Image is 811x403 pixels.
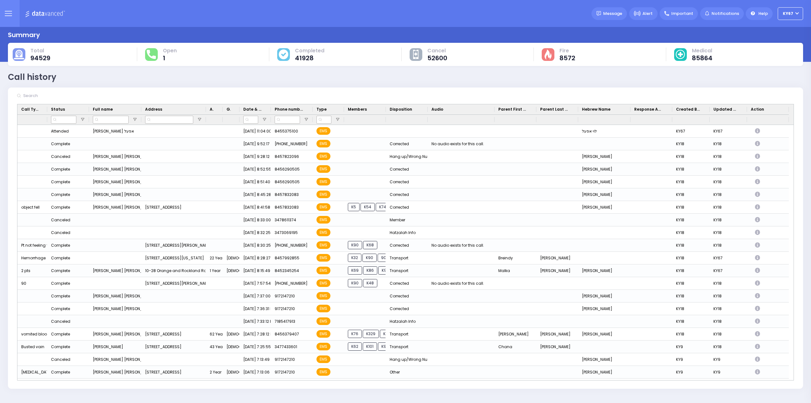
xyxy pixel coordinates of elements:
[431,107,443,112] span: Audio
[672,302,710,315] div: KY18
[710,188,747,201] div: KY18
[386,176,428,188] div: Corrected
[223,328,239,341] div: [DEMOGRAPHIC_DATA]
[363,342,377,351] span: K101
[316,305,330,312] span: EMS
[223,252,239,264] div: [DEMOGRAPHIC_DATA]
[239,226,271,239] div: [DATE] 8:32:25 PM
[145,116,193,124] input: Address Filter Input
[710,226,747,239] div: KY18
[672,290,710,302] div: KY18
[672,341,710,353] div: KY9
[141,264,206,277] div: 10-28 Orange and Rockland Rd, [GEOGRAPHIC_DATA] [US_STATE]
[316,292,330,300] span: EMS
[51,178,70,186] div: Complete
[316,216,330,224] span: EMS
[239,366,271,379] div: [DATE] 7:13:06 PM
[141,366,206,379] div: [STREET_ADDRESS]
[386,188,428,201] div: Corrected
[710,176,747,188] div: KY18
[386,252,428,264] div: Transport
[672,277,710,290] div: KY18
[141,328,206,341] div: [STREET_ADDRESS]
[597,11,601,16] img: message.svg
[672,226,710,239] div: KY18
[51,153,70,161] div: Canceled
[21,107,38,112] span: Call Type
[206,341,223,353] div: 43 Year
[427,48,447,54] span: Cancel
[239,239,271,252] div: [DATE] 8:30:25 PM
[30,55,50,61] span: 94529
[279,49,288,59] img: cause-cover.svg
[386,150,428,163] div: Hang up/Wrong Number
[348,279,362,287] span: K90
[227,107,231,112] span: Gender
[239,341,271,353] div: [DATE] 7:25:55 PM
[386,277,428,290] div: Corrected
[386,302,428,315] div: Corrected
[206,328,223,341] div: 62 Year
[348,203,360,211] span: K5
[363,266,377,275] span: K86
[275,306,295,311] span: 9172147210
[275,357,295,362] span: 9172147210
[141,252,206,264] div: [STREET_ADDRESS][US_STATE]
[335,117,340,122] button: Open Filter Menu
[495,264,536,277] div: Malka
[672,150,710,163] div: KY18
[243,116,258,124] input: Date & Time Filter Input
[710,214,747,226] div: KY18
[51,305,70,313] div: Complete
[275,344,297,349] span: 3477433601
[163,48,177,54] span: Open
[634,107,663,112] span: Response Agent
[778,7,803,20] button: KY67
[275,166,300,172] span: 8456290505
[316,368,330,376] span: EMS
[710,201,747,214] div: KY18
[239,125,271,138] div: [DATE] 11:04:00 PM
[17,328,789,341] div: Press SPACE to select this row.
[363,279,377,287] span: K48
[713,107,738,112] span: Updated By Dispatcher
[710,138,747,150] div: KY18
[672,163,710,176] div: KY18
[758,10,768,17] span: Help
[316,127,330,135] span: EMS
[239,188,271,201] div: [DATE] 8:45:28 PM
[578,353,630,366] div: [PERSON_NAME]
[51,330,70,338] div: Complete
[751,107,764,112] span: Action
[363,241,377,249] span: K68
[672,328,710,341] div: KY18
[239,176,271,188] div: [DATE] 8:51:40 PM
[672,125,710,138] div: KY67
[25,10,67,17] img: Logo
[316,165,330,173] span: EMS
[132,117,137,122] button: Open Filter Menu
[386,353,428,366] div: Hang up/Wrong Number
[275,268,299,273] span: 8452345254
[141,201,206,214] div: [STREET_ADDRESS]
[89,290,141,302] div: [PERSON_NAME] [PERSON_NAME]
[51,165,70,173] div: Complete
[316,229,330,236] span: EMS
[316,178,330,185] span: EMS
[17,201,47,214] div: object fell
[51,355,70,364] div: Canceled
[239,252,271,264] div: [DATE] 8:28:27 PM
[316,254,330,262] span: EMS
[239,353,271,366] div: [DATE] 7:13:49 PM
[17,239,789,252] div: Press SPACE to select this row.
[413,50,419,59] img: other-cause.svg
[51,140,70,148] div: Complete
[578,328,630,341] div: [PERSON_NAME]
[51,203,70,211] div: Complete
[710,125,747,138] div: KY67
[93,107,113,112] span: Full name
[578,163,630,176] div: [PERSON_NAME]
[89,302,141,315] div: [PERSON_NAME] [PERSON_NAME]
[17,366,47,379] div: [MEDICAL_DATA]
[275,141,308,146] span: [PHONE_NUMBER]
